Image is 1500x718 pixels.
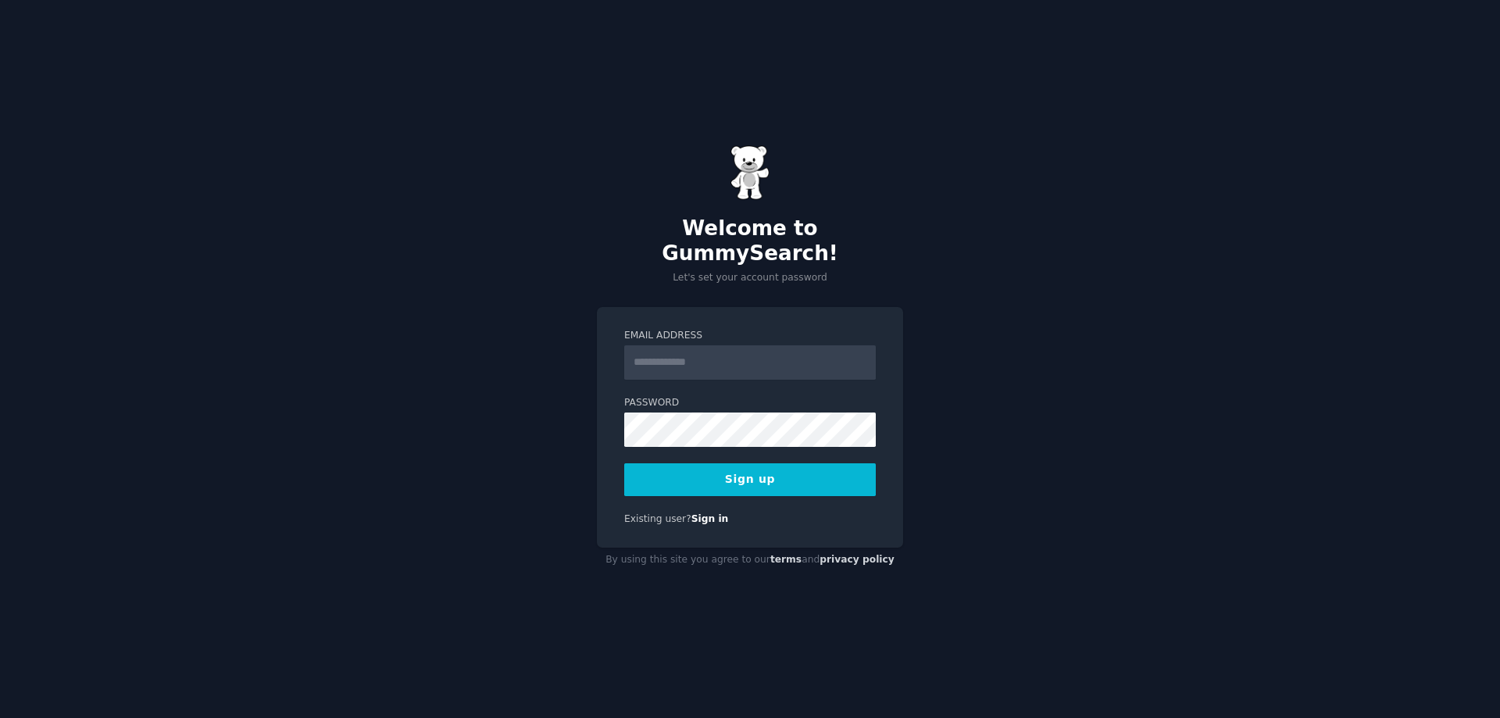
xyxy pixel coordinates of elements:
label: Email Address [624,329,876,343]
button: Sign up [624,463,876,496]
a: privacy policy [820,554,895,565]
span: Existing user? [624,513,691,524]
div: By using this site you agree to our and [597,548,903,573]
p: Let's set your account password [597,271,903,285]
label: Password [624,396,876,410]
a: terms [770,554,802,565]
a: Sign in [691,513,729,524]
h2: Welcome to GummySearch! [597,216,903,266]
img: Gummy Bear [730,145,770,200]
